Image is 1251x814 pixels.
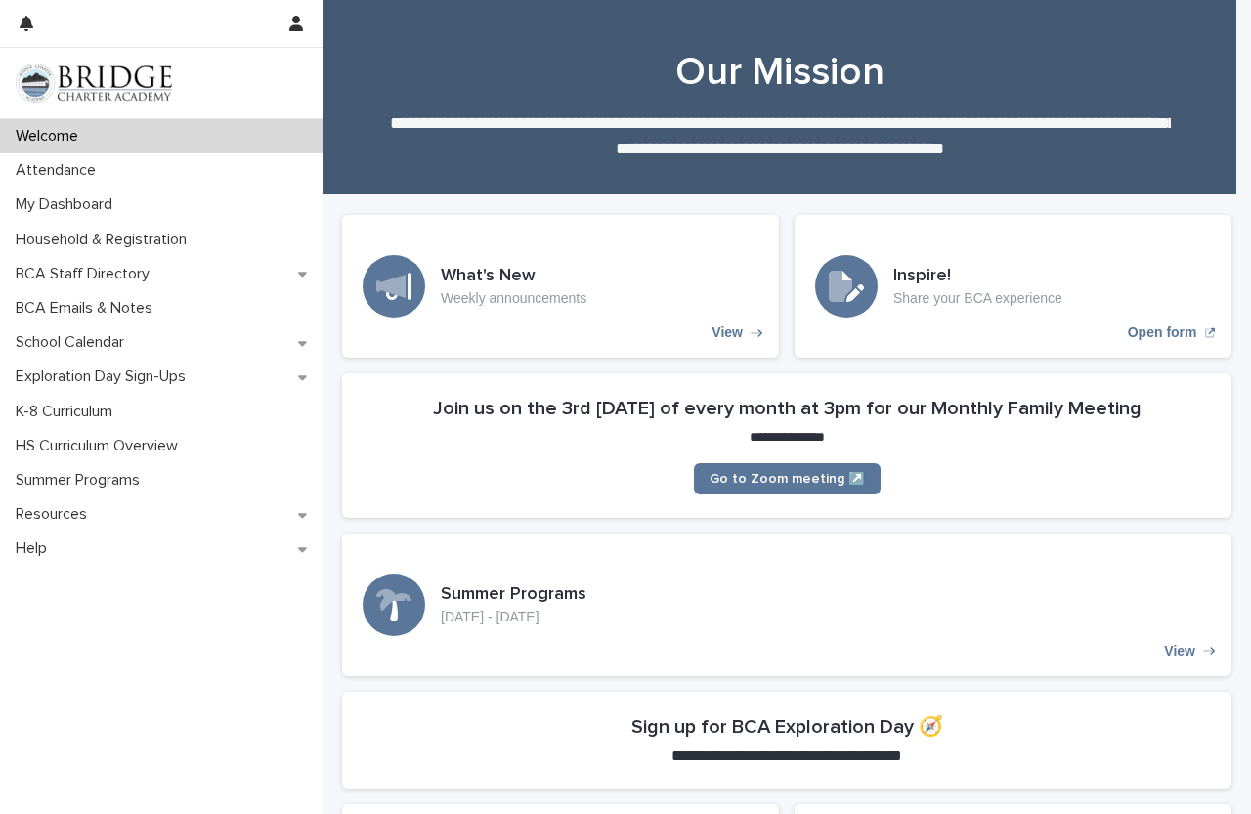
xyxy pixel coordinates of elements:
p: Help [8,539,63,558]
span: Go to Zoom meeting ↗️ [710,472,865,486]
h3: Inspire! [893,266,1062,287]
p: Open form [1128,324,1197,341]
a: Open form [795,215,1231,358]
p: Welcome [8,127,94,146]
p: HS Curriculum Overview [8,437,194,455]
p: Attendance [8,161,111,180]
p: BCA Staff Directory [8,265,165,283]
p: Resources [8,505,103,524]
h3: Summer Programs [441,584,586,606]
p: View [1164,643,1195,660]
p: Household & Registration [8,231,202,249]
a: Go to Zoom meeting ↗️ [694,463,881,494]
p: Share your BCA experience [893,290,1062,307]
p: Summer Programs [8,471,155,490]
p: My Dashboard [8,195,128,214]
a: View [342,534,1231,676]
h3: What's New [441,266,586,287]
p: Weekly announcements [441,290,586,307]
img: V1C1m3IdTEidaUdm9Hs0 [16,64,172,103]
p: View [712,324,743,341]
h2: Sign up for BCA Exploration Day 🧭 [631,715,943,739]
h1: Our Mission [342,49,1217,96]
h2: Join us on the 3rd [DATE] of every month at 3pm for our Monthly Family Meeting [433,397,1142,420]
a: View [342,215,779,358]
p: K-8 Curriculum [8,403,128,421]
p: BCA Emails & Notes [8,299,168,318]
p: School Calendar [8,333,140,352]
p: [DATE] - [DATE] [441,609,586,625]
p: Exploration Day Sign-Ups [8,367,201,386]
